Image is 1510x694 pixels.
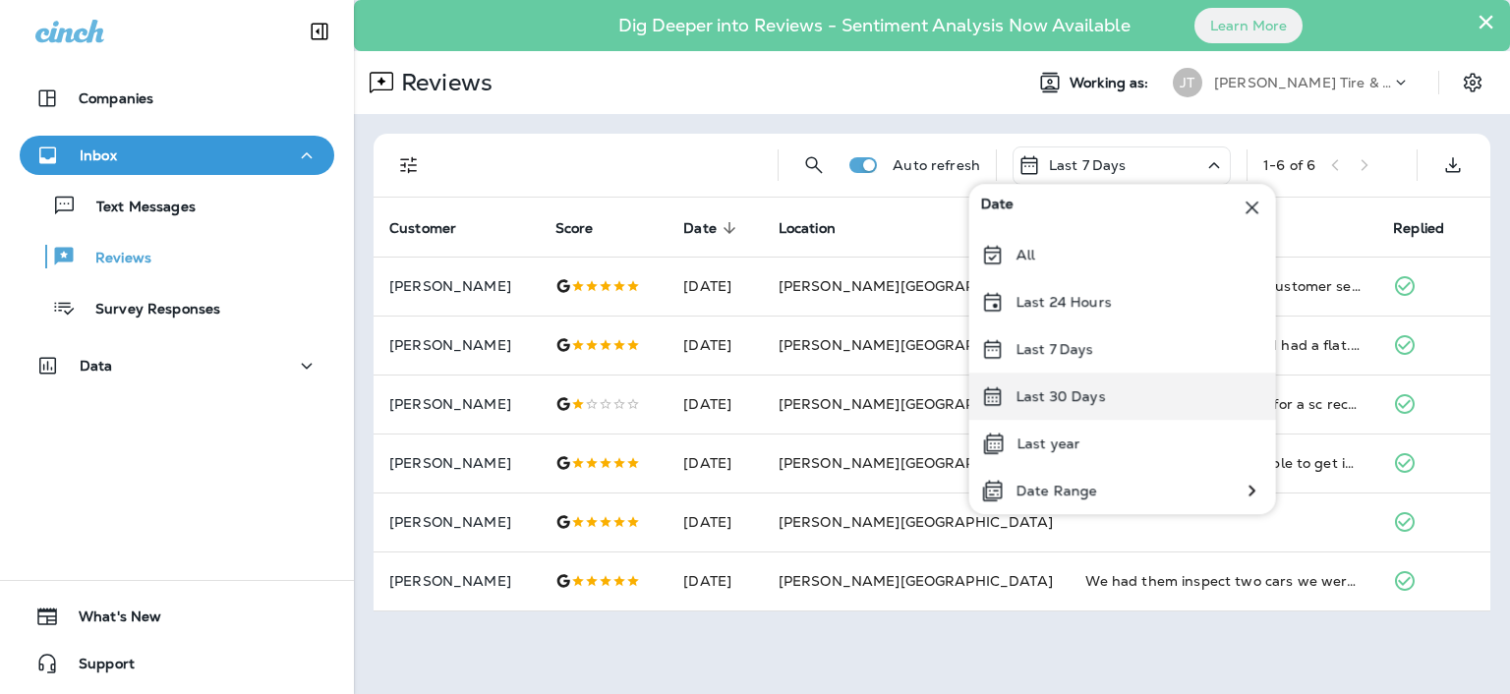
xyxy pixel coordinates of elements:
p: [PERSON_NAME] [389,514,524,530]
span: Working as: [1070,75,1153,91]
p: Survey Responses [76,301,220,319]
span: Location [779,219,861,237]
button: Export as CSV [1433,145,1473,185]
span: Score [555,220,594,237]
span: [PERSON_NAME][GEOGRAPHIC_DATA] [779,572,1053,590]
td: [DATE] [668,551,762,610]
p: Text Messages [77,199,196,217]
p: [PERSON_NAME] [389,278,524,294]
td: [DATE] [668,434,762,492]
button: Search Reviews [794,145,834,185]
span: [PERSON_NAME][GEOGRAPHIC_DATA] [779,277,1053,295]
span: Customer [389,219,482,237]
p: Last year [1017,435,1080,451]
button: Filters [389,145,429,185]
p: Inbox [80,147,117,163]
button: Inbox [20,136,334,175]
p: [PERSON_NAME] [389,396,524,412]
button: Collapse Sidebar [292,12,347,51]
span: Score [555,219,619,237]
span: [PERSON_NAME][GEOGRAPHIC_DATA] [779,454,1053,472]
div: 1 - 6 of 6 [1263,157,1315,173]
p: Last 7 Days [1049,157,1127,173]
div: We had them inspect two cars we were looking to buy for our daughter. The first car they made us ... [1085,571,1362,591]
p: [PERSON_NAME] [389,573,524,589]
td: [DATE] [668,492,762,551]
p: Last 24 Hours [1016,294,1112,310]
button: Support [20,644,334,683]
span: Replied [1393,219,1470,237]
td: [DATE] [668,257,762,316]
div: JT [1173,68,1202,97]
p: Last 7 Days [1016,341,1094,357]
td: [DATE] [668,375,762,434]
p: Auto refresh [893,157,980,173]
p: [PERSON_NAME] [389,337,524,353]
span: Date [683,220,717,237]
button: Reviews [20,236,334,277]
p: Date Range [1016,483,1097,498]
td: [DATE] [668,316,762,375]
p: All [1016,247,1035,262]
span: Date [683,219,742,237]
span: Support [59,656,135,679]
button: Learn More [1194,8,1303,43]
span: [PERSON_NAME][GEOGRAPHIC_DATA] [779,395,1053,413]
button: Data [20,346,334,385]
p: Dig Deeper into Reviews - Sentiment Analysis Now Available [561,23,1188,29]
p: Reviews [76,250,151,268]
span: [PERSON_NAME][GEOGRAPHIC_DATA] [779,513,1053,531]
span: Customer [389,220,456,237]
p: [PERSON_NAME] [389,455,524,471]
p: [PERSON_NAME] Tire & Auto [1214,75,1391,90]
p: Reviews [393,68,493,97]
span: Date [981,196,1015,219]
span: Location [779,220,836,237]
button: Companies [20,79,334,118]
span: What's New [59,608,161,632]
button: Text Messages [20,185,334,226]
p: Last 30 Days [1016,388,1106,404]
p: Companies [79,90,153,106]
p: Data [80,358,113,374]
button: Survey Responses [20,287,334,328]
button: What's New [20,597,334,636]
button: Close [1477,6,1495,37]
button: Settings [1455,65,1490,100]
span: Replied [1393,220,1444,237]
span: [PERSON_NAME][GEOGRAPHIC_DATA] [779,336,1053,354]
